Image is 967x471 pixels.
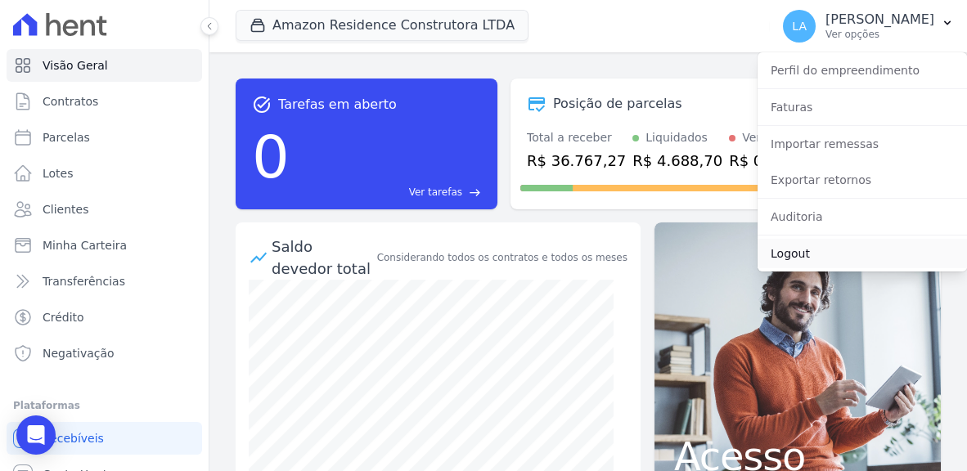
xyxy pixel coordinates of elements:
div: Total a receber [527,129,626,146]
div: R$ 36.767,27 [527,150,626,172]
div: R$ 4.688,70 [632,150,722,172]
div: Open Intercom Messenger [16,415,56,455]
span: Lotes [43,165,74,182]
div: Vencidos [742,129,793,146]
div: R$ 0,00 [729,150,793,172]
div: Saldo devedor total [272,235,374,280]
span: east [469,186,481,199]
a: Parcelas [7,121,202,154]
a: Exportar retornos [758,165,967,195]
a: Perfil do empreendimento [758,56,967,85]
a: Ver tarefas east [296,185,481,200]
a: Faturas [758,92,967,122]
div: Plataformas [13,396,196,415]
span: Contratos [43,93,98,110]
a: Auditoria [758,202,967,231]
a: Transferências [7,265,202,298]
a: Negativação [7,337,202,370]
span: task_alt [252,95,272,114]
span: Tarefas em aberto [278,95,397,114]
div: Considerando todos os contratos e todos os meses [377,250,627,265]
span: Transferências [43,273,125,289]
div: 0 [252,114,290,200]
span: Parcelas [43,129,90,146]
a: Contratos [7,85,202,118]
span: Recebíveis [43,430,104,446]
a: Importar remessas [758,129,967,159]
span: Clientes [43,201,88,218]
p: [PERSON_NAME] [825,11,934,28]
span: Visão Geral [43,57,108,74]
span: Ver tarefas [409,185,462,200]
button: LA [PERSON_NAME] Ver opções [770,3,967,49]
a: Clientes [7,193,202,226]
span: Negativação [43,345,115,361]
button: Amazon Residence Construtora LTDA [236,10,528,41]
a: Logout [758,239,967,268]
a: Minha Carteira [7,229,202,262]
div: Posição de parcelas [553,94,682,114]
span: Crédito [43,309,84,325]
a: Lotes [7,157,202,190]
a: Crédito [7,301,202,334]
span: LA [792,20,807,32]
a: Visão Geral [7,49,202,82]
span: Minha Carteira [43,237,127,253]
div: Liquidados [645,129,708,146]
p: Ver opções [825,28,934,41]
a: Recebíveis [7,422,202,455]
